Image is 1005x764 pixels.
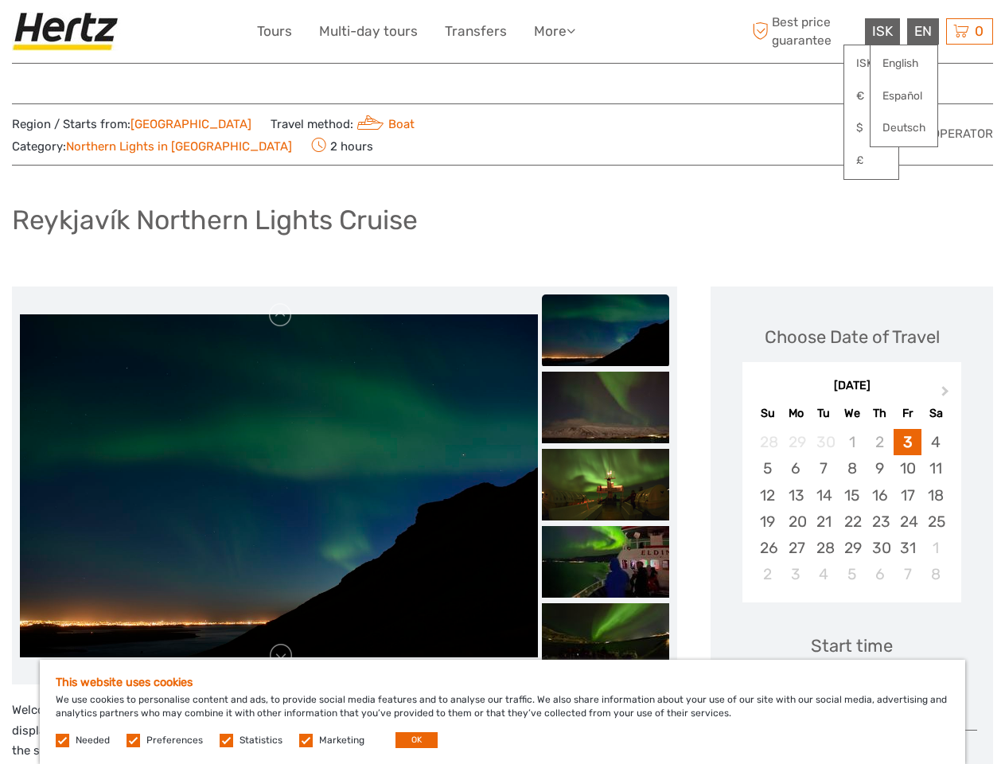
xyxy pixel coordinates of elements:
a: Northern Lights in [GEOGRAPHIC_DATA] [66,139,292,154]
div: Choose Saturday, October 11th, 2025 [921,455,949,481]
img: Hertz [12,12,125,51]
div: Not available Sunday, September 28th, 2025 [754,429,781,455]
div: Choose Friday, October 3rd, 2025 [894,429,921,455]
div: Choose Tuesday, October 7th, 2025 [810,455,838,481]
div: Choose Tuesday, October 14th, 2025 [810,482,838,509]
div: Choose Sunday, October 5th, 2025 [754,455,781,481]
div: Choose Thursday, October 16th, 2025 [866,482,894,509]
img: 4bb82e1811d746cd88a7869ac0845836_slider_thumbnail.jpg [542,294,669,366]
div: Choose Tuesday, November 4th, 2025 [810,561,838,587]
div: Choose Saturday, October 25th, 2025 [921,509,949,535]
div: Not available Thursday, October 2nd, 2025 [866,429,894,455]
div: Choose Monday, October 27th, 2025 [782,535,810,561]
img: 065391f7ccc7491c8132d85d8a95dd09_slider_thumbnail.jpeg [542,526,669,598]
label: Preferences [146,734,203,747]
div: Fr [894,403,921,424]
div: Choose Thursday, October 30th, 2025 [866,535,894,561]
button: OK [395,732,438,748]
a: £ [844,146,898,175]
a: Boat [353,117,415,131]
div: Choose Wednesday, October 22nd, 2025 [838,509,866,535]
span: Best price guarantee [748,14,861,49]
img: 894f0eae832e495bbb16711e2a563fe8_slider_thumbnail.png [542,449,669,520]
div: Choose Sunday, November 2nd, 2025 [754,561,781,587]
div: Choose Saturday, October 18th, 2025 [921,482,949,509]
div: [DATE] [742,378,961,395]
div: We use cookies to personalise content and ads, to provide social media features and to analyse ou... [40,660,965,764]
div: Choose Wednesday, October 15th, 2025 [838,482,866,509]
div: Choose Tuesday, October 28th, 2025 [810,535,838,561]
img: 4bb82e1811d746cd88a7869ac0845836_main_slider.jpg [20,314,538,657]
div: Tu [810,403,838,424]
label: Needed [76,734,110,747]
a: ISK [844,49,898,78]
div: Choose Date of Travel [765,325,940,349]
div: Sa [921,403,949,424]
div: Start time [811,633,893,658]
a: English [871,49,937,78]
div: Choose Saturday, November 1st, 2025 [921,535,949,561]
div: Mo [782,403,810,424]
a: More [534,20,575,43]
a: € [844,82,898,111]
h5: This website uses cookies [56,676,949,689]
div: Su [754,403,781,424]
img: 8d195262ea944e9ab232600132ec237b_slider_thumbnail.jpeg [542,603,669,675]
div: Choose Wednesday, October 8th, 2025 [838,455,866,481]
span: Travel method: [271,112,415,134]
div: Choose Monday, October 13th, 2025 [782,482,810,509]
p: Welcome aboard this 1,5-2,5 hr. winter cruise in search of the incredible Aurora Borealis. Experi... [12,700,677,762]
h1: Reykjavík Northern Lights Cruise [12,204,418,236]
div: Choose Friday, October 24th, 2025 [894,509,921,535]
div: Choose Tuesday, October 21st, 2025 [810,509,838,535]
div: Choose Monday, November 3rd, 2025 [782,561,810,587]
div: Choose Friday, October 17th, 2025 [894,482,921,509]
a: Español [871,82,937,111]
a: Deutsch [871,114,937,142]
label: Statistics [240,734,282,747]
div: Not available Monday, September 29th, 2025 [782,429,810,455]
a: Multi-day tours [319,20,418,43]
button: Next Month [934,382,960,407]
button: Open LiveChat chat widget [183,25,202,44]
div: EN [907,18,939,45]
div: Not available Wednesday, October 1st, 2025 [838,429,866,455]
span: Category: [12,138,292,155]
div: Choose Wednesday, November 5th, 2025 [838,561,866,587]
div: Choose Monday, October 6th, 2025 [782,455,810,481]
div: Th [866,403,894,424]
div: Choose Wednesday, October 29th, 2025 [838,535,866,561]
div: Choose Sunday, October 12th, 2025 [754,482,781,509]
div: Choose Friday, October 10th, 2025 [894,455,921,481]
a: Transfers [445,20,507,43]
span: 2 hours [311,134,373,157]
div: We [838,403,866,424]
img: 5985f894008c403b855eb76be7c2f054_slider_thumbnail.jpg [542,372,669,443]
div: Choose Thursday, November 6th, 2025 [866,561,894,587]
a: $ [844,114,898,142]
span: Region / Starts from: [12,116,251,133]
p: We're away right now. Please check back later! [22,28,180,41]
div: Not available Tuesday, September 30th, 2025 [810,429,838,455]
div: Choose Thursday, October 9th, 2025 [866,455,894,481]
div: Choose Thursday, October 23rd, 2025 [866,509,894,535]
div: Choose Sunday, October 26th, 2025 [754,535,781,561]
a: [GEOGRAPHIC_DATA] [130,117,251,131]
div: month 2025-10 [747,429,956,587]
label: Marketing [319,734,364,747]
div: Choose Sunday, October 19th, 2025 [754,509,781,535]
span: ISK [872,23,893,39]
div: Choose Monday, October 20th, 2025 [782,509,810,535]
div: Choose Saturday, October 4th, 2025 [921,429,949,455]
a: Tours [257,20,292,43]
div: Choose Saturday, November 8th, 2025 [921,561,949,587]
span: 0 [972,23,986,39]
div: Choose Friday, November 7th, 2025 [894,561,921,587]
div: Choose Friday, October 31st, 2025 [894,535,921,561]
